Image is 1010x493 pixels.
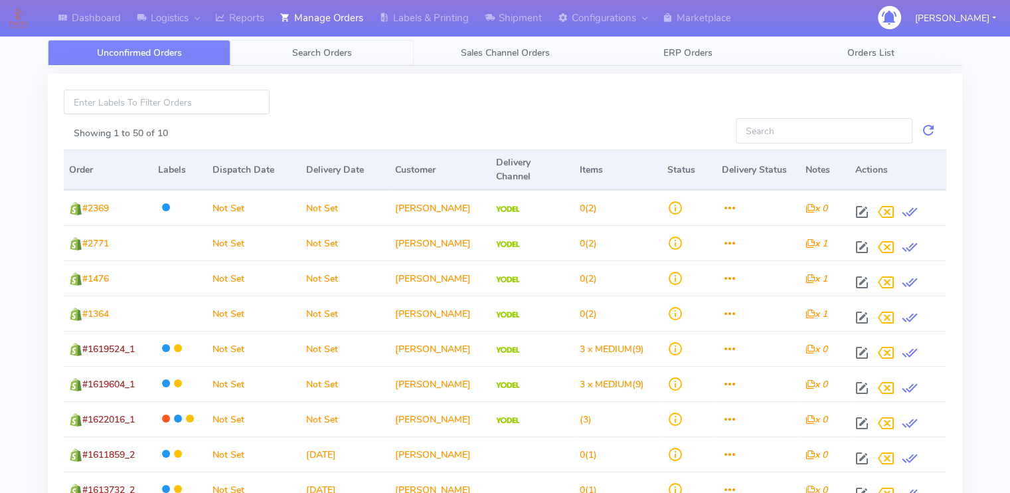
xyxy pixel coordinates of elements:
[301,149,390,190] th: Delivery Date
[207,437,301,472] td: Not Set
[805,448,827,461] i: x 0
[580,237,585,250] span: 0
[496,276,519,283] img: Yodel
[461,47,550,59] span: Sales Channel Orders
[301,331,390,366] td: Not Set
[301,437,390,472] td: [DATE]
[390,437,491,472] td: [PERSON_NAME]
[847,47,894,59] span: Orders List
[207,331,301,366] td: Not Set
[496,241,519,248] img: Yodel
[390,149,491,190] th: Customer
[301,225,390,260] td: Not Set
[580,272,585,285] span: 0
[580,378,632,391] span: 3 x MEDIUM
[301,401,390,437] td: Not Set
[207,149,301,190] th: Dispatch Date
[390,260,491,296] td: [PERSON_NAME]
[390,401,491,437] td: [PERSON_NAME]
[48,40,962,66] ul: Tabs
[580,448,597,461] span: (1)
[850,149,946,190] th: Actions
[390,296,491,331] td: [PERSON_NAME]
[580,448,585,461] span: 0
[805,343,827,355] i: x 0
[580,308,585,320] span: 0
[662,149,716,190] th: Status
[64,90,270,114] input: Enter Labels To Filter Orders
[580,343,644,355] span: (9)
[390,190,491,225] td: [PERSON_NAME]
[82,202,109,215] span: #2369
[496,347,519,353] img: Yodel
[82,378,135,391] span: #1619604_1
[82,413,135,426] span: #1622016_1
[580,202,585,215] span: 0
[207,366,301,401] td: Not Set
[82,308,109,320] span: #1364
[82,237,109,250] span: #2771
[496,382,519,389] img: Yodel
[207,296,301,331] td: Not Set
[580,308,597,320] span: (2)
[805,378,827,391] i: x 0
[716,149,800,190] th: Delivery Status
[580,343,632,355] span: 3 x MEDIUM
[301,366,390,401] td: Not Set
[64,149,153,190] th: Order
[496,417,519,424] img: Yodel
[301,260,390,296] td: Not Set
[390,366,491,401] td: [PERSON_NAME]
[97,47,182,59] span: Unconfirmed Orders
[496,206,519,213] img: Yodel
[153,149,207,190] th: Labels
[390,331,491,366] td: [PERSON_NAME]
[301,190,390,225] td: Not Set
[390,225,491,260] td: [PERSON_NAME]
[805,308,827,320] i: x 1
[736,118,912,143] input: Search
[663,47,713,59] span: ERP Orders
[805,202,827,215] i: x 0
[207,190,301,225] td: Not Set
[292,47,352,59] span: Search Orders
[74,126,168,140] label: Showing 1 to 50 of 10
[207,260,301,296] td: Not Set
[580,378,644,391] span: (9)
[574,149,662,190] th: Items
[805,237,827,250] i: x 1
[496,312,519,318] img: Yodel
[82,448,135,461] span: #1611859_2
[207,225,301,260] td: Not Set
[207,401,301,437] td: Not Set
[580,202,597,215] span: (2)
[580,237,597,250] span: (2)
[800,149,850,190] th: Notes
[580,413,592,426] span: (3)
[82,272,109,285] span: #1476
[580,272,597,285] span: (2)
[301,296,390,331] td: Not Set
[805,272,827,285] i: x 1
[905,5,1006,32] button: [PERSON_NAME]
[82,343,135,355] span: #1619524_1
[491,149,574,190] th: Delivery Channel
[805,413,827,426] i: x 0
